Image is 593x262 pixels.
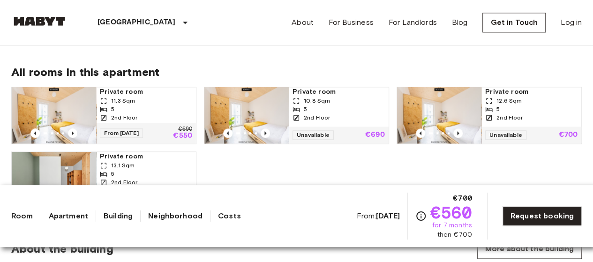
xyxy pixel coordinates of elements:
span: From [DATE] [100,128,143,138]
span: 5 [111,105,114,113]
a: Marketing picture of unit DE-01-07-005-04QPrevious imagePrevious imagePrivate room12.6 Sqm52nd Fl... [397,87,582,144]
span: €560 [430,204,472,221]
a: Marketing picture of unit DE-01-07-005-03QPrevious imagePrevious imagePrivate room13.1 Sqm52nd Fl... [11,151,196,209]
a: About [292,17,314,28]
a: More about the building [477,239,582,259]
p: €690 [178,127,192,132]
img: Habyt [11,16,68,26]
span: 12.6 Sqm [496,97,522,105]
img: Marketing picture of unit DE-01-07-005-04Q [397,87,481,143]
a: Marketing picture of unit DE-01-07-005-05QPrevious imagePrevious imagePrivate room10.8 Sqm52nd Fl... [204,87,389,144]
span: 2nd Floor [111,113,137,122]
span: 5 [496,105,500,113]
img: Marketing picture of unit DE-01-07-005-02Q [12,87,96,143]
span: 2nd Floor [304,113,330,122]
span: All rooms in this apartment [11,65,582,79]
span: Unavailable [485,130,526,140]
a: For Landlords [389,17,437,28]
button: Previous image [68,128,77,138]
button: Previous image [223,128,233,138]
span: €700 [453,193,472,204]
button: Previous image [416,128,425,138]
span: 11.3 Sqm [111,97,135,105]
span: then €700 [437,230,472,240]
span: From: [356,211,400,221]
a: Neighborhood [148,210,203,222]
img: Marketing picture of unit DE-01-07-005-05Q [204,87,289,143]
span: for 7 months [432,221,472,230]
span: About the building [11,242,113,256]
span: Unavailable [293,130,334,140]
span: Private room [293,87,385,97]
span: 5 [111,170,114,178]
p: [GEOGRAPHIC_DATA] [98,17,176,28]
button: Previous image [30,128,40,138]
a: Costs [218,210,241,222]
span: 5 [304,105,307,113]
a: Get in Touch [482,13,546,32]
a: Room [11,210,33,222]
button: Previous image [261,128,270,138]
span: Private room [100,152,192,161]
a: Marketing picture of unit DE-01-07-005-02QPrevious imagePrevious imagePrivate room11.3 Sqm52nd Fl... [11,87,196,144]
button: Previous image [453,128,463,138]
a: Apartment [49,210,88,222]
img: Marketing picture of unit DE-01-07-005-03Q [12,152,96,208]
a: For Business [329,17,374,28]
svg: Check cost overview for full price breakdown. Please note that discounts apply to new joiners onl... [415,210,427,222]
a: Blog [452,17,468,28]
p: €550 [173,132,192,140]
span: 13.1 Sqm [111,161,135,170]
span: 10.8 Sqm [304,97,330,105]
p: €690 [365,131,385,139]
p: €700 [558,131,578,139]
a: Building [104,210,133,222]
a: Request booking [503,206,582,226]
a: Log in [561,17,582,28]
span: 2nd Floor [496,113,523,122]
span: Private room [100,87,192,97]
b: [DATE] [376,211,400,220]
span: 2nd Floor [111,178,137,187]
span: Private room [485,87,578,97]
